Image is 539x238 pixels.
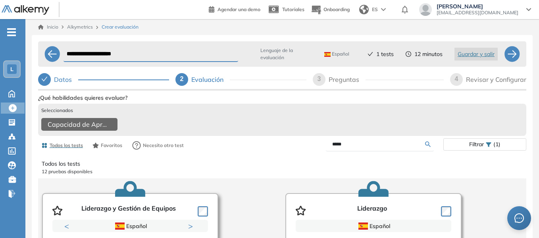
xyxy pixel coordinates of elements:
div: Preguntas [329,73,366,86]
div: 4Revisar y Configurar [450,73,526,86]
img: ESP [324,52,331,57]
div: Español [81,222,180,230]
button: 3 [138,232,144,234]
span: Todos los tests [50,142,83,149]
span: Crear evaluación [102,23,139,31]
div: Datos [38,73,169,86]
img: world [359,5,369,14]
span: [EMAIL_ADDRESS][DOMAIN_NAME] [437,10,518,16]
p: Liderazgo y Gestión de Equipos [81,205,176,217]
img: ESP [115,223,125,230]
p: 12 pruebas disponibles [42,168,523,175]
span: Agendar una demo [218,6,260,12]
span: Onboarding [323,6,350,12]
span: 3 [318,75,321,82]
span: ES [372,6,378,13]
span: check [41,76,48,82]
i: - [7,31,16,33]
button: Next [188,222,196,230]
button: Todos los tests [38,139,86,152]
img: arrow [381,8,386,11]
span: 1 tests [376,50,394,58]
button: Guardar y salir [454,48,498,60]
span: Guardar y salir [458,50,495,58]
span: Tutoriales [282,6,304,12]
span: Favoritos [101,142,122,149]
span: Lenguaje de la evaluación [260,47,313,61]
img: Logo [2,5,49,15]
a: Inicio [38,23,58,31]
div: Español [324,222,423,230]
span: 4 [455,75,458,82]
a: Agendar una demo [209,4,260,14]
span: ¿Qué habilidades quieres evaluar? [38,94,127,102]
img: ESP [358,223,368,230]
span: check [368,51,373,57]
span: 2 [180,75,184,82]
span: Alkymetrics [67,24,93,30]
span: Necesito otro test [143,142,184,149]
span: L [10,66,13,72]
span: [PERSON_NAME] [437,3,518,10]
button: Onboarding [311,1,350,18]
div: Revisar y Configurar [466,73,526,86]
button: 2 [129,232,135,234]
span: (1) [493,139,500,150]
button: Necesito otro test [129,137,187,153]
button: 1 [116,232,125,234]
div: Evaluación [191,73,230,86]
span: 12 minutos [414,50,443,58]
p: Liderazgo [357,205,387,217]
div: Datos [54,73,78,86]
p: Todos los tests [42,160,523,168]
div: 3Preguntas [313,73,444,86]
span: clock-circle [406,51,411,57]
div: 2Evaluación [175,73,306,86]
span: Filtrar [469,139,484,150]
button: Favoritos [89,139,125,152]
span: Capacidad de Aprendizaje en Adultos [48,120,108,129]
button: Previous [64,222,72,230]
span: Español [324,51,349,57]
span: message [514,213,524,223]
span: Seleccionados [41,107,73,114]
